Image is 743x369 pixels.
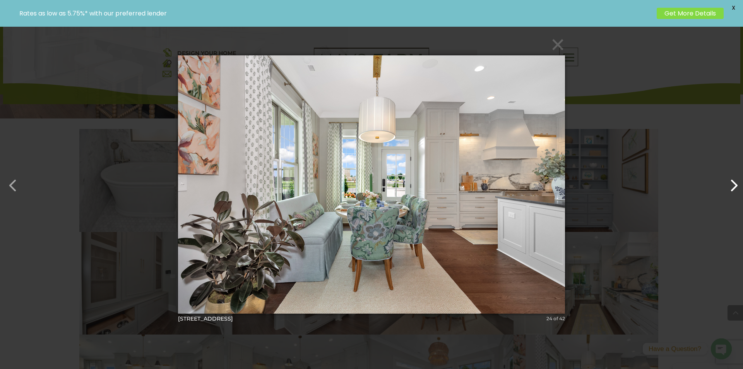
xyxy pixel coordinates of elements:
[180,36,567,53] button: ×
[546,315,565,322] div: 24 of 42
[178,315,565,322] div: [STREET_ADDRESS]
[721,172,739,191] button: Next (Right arrow key)
[19,10,653,17] p: Rates as low as 5.75%* with our preferred lender
[728,2,739,14] span: X
[657,8,724,19] a: Get More Details
[178,40,565,329] img: undefined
